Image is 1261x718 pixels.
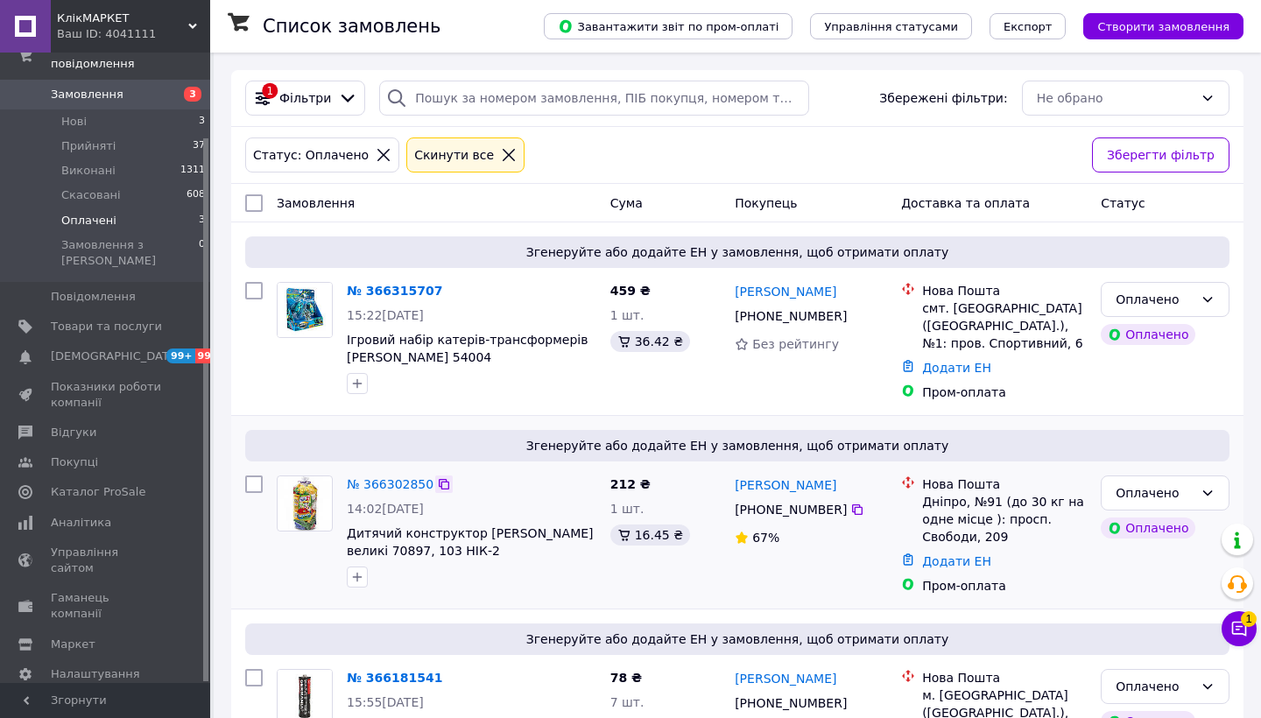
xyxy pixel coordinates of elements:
[1004,20,1053,33] span: Експорт
[199,237,205,269] span: 0
[61,114,87,130] span: Нові
[1222,611,1257,646] button: Чат з покупцем1
[61,138,116,154] span: Прийняті
[610,695,645,709] span: 7 шт.
[610,196,643,210] span: Cума
[347,284,442,298] a: № 366315707
[199,114,205,130] span: 3
[199,213,205,229] span: 3
[252,243,1222,261] span: Згенеруйте або додайте ЕН у замовлення, щоб отримати оплату
[610,477,651,491] span: 212 ₴
[184,87,201,102] span: 3
[610,331,690,352] div: 36.42 ₴
[277,475,333,531] a: Фото товару
[1107,145,1215,165] span: Зберегти фільтр
[51,545,162,576] span: Управління сайтом
[1116,483,1194,503] div: Оплачено
[735,670,836,687] a: [PERSON_NAME]
[990,13,1067,39] button: Експорт
[922,299,1087,352] div: смт. [GEOGRAPHIC_DATA] ([GEOGRAPHIC_DATA].), №1: пров. Спортивний, 6
[610,308,645,322] span: 1 шт.
[51,454,98,470] span: Покупці
[187,187,205,203] span: 608
[347,333,588,382] a: Ігровий набір катерів-трансформерів [PERSON_NAME] 54004 [PERSON_NAME] КлікМаркет
[61,187,121,203] span: Скасовані
[735,196,797,210] span: Покупець
[610,524,690,546] div: 16.45 ₴
[51,515,111,531] span: Аналітика
[252,437,1222,454] span: Згенеруйте або додайте ЕН у замовлення, щоб отримати оплату
[51,637,95,652] span: Маркет
[1092,137,1229,172] button: Зберегти фільтр
[735,476,836,494] a: [PERSON_NAME]
[735,283,836,300] a: [PERSON_NAME]
[610,502,645,516] span: 1 шт.
[250,145,372,165] div: Статус: Оплачено
[277,282,333,338] a: Фото товару
[411,145,497,165] div: Cкинути все
[544,13,793,39] button: Завантажити звіт по пром-оплаті
[922,577,1087,595] div: Пром-оплата
[824,20,958,33] span: Управління статусами
[51,425,96,440] span: Відгуки
[278,283,332,337] img: Фото товару
[347,695,424,709] span: 15:55[DATE]
[57,26,210,42] div: Ваш ID: 4041111
[193,138,205,154] span: 37
[61,213,116,229] span: Оплачені
[51,484,145,500] span: Каталог ProSale
[922,282,1087,299] div: Нова Пошта
[1101,324,1195,345] div: Оплачено
[1101,196,1145,210] span: Статус
[1116,290,1194,309] div: Оплачено
[752,337,839,351] span: Без рейтингу
[347,308,424,322] span: 15:22[DATE]
[51,87,123,102] span: Замовлення
[610,284,651,298] span: 459 ₴
[752,531,779,545] span: 67%
[61,163,116,179] span: Виконані
[347,526,594,558] a: Дитячий конструктор [PERSON_NAME] великі 70897, 103 НІК-2
[279,89,331,107] span: Фільтри
[195,348,224,363] span: 99+
[51,319,162,334] span: Товари та послуги
[166,348,195,363] span: 99+
[57,11,188,26] span: КлікМАРКЕТ
[252,630,1222,648] span: Згенеруйте або додайте ЕН у замовлення, щоб отримати оплату
[347,477,433,491] a: № 366302850
[277,196,355,210] span: Замовлення
[558,18,778,34] span: Завантажити звіт по пром-оплаті
[731,497,850,522] div: [PHONE_NUMBER]
[1116,677,1194,696] div: Оплачено
[731,691,850,715] div: [PHONE_NUMBER]
[610,671,642,685] span: 78 ₴
[51,40,210,72] span: Замовлення та повідомлення
[347,671,442,685] a: № 366181541
[1241,611,1257,627] span: 1
[1037,88,1194,108] div: Не обрано
[51,348,180,364] span: [DEMOGRAPHIC_DATA]
[1083,13,1243,39] button: Створити замовлення
[51,379,162,411] span: Показники роботи компанії
[731,304,850,328] div: [PHONE_NUMBER]
[51,666,140,682] span: Налаштування
[51,590,162,622] span: Гаманець компанії
[51,289,136,305] span: Повідомлення
[61,237,199,269] span: Замовлення з [PERSON_NAME]
[901,196,1030,210] span: Доставка та оплата
[1101,517,1195,538] div: Оплачено
[810,13,972,39] button: Управління статусами
[922,669,1087,686] div: Нова Пошта
[922,384,1087,401] div: Пром-оплата
[180,163,205,179] span: 1311
[922,475,1087,493] div: Нова Пошта
[922,554,991,568] a: Додати ЕН
[379,81,809,116] input: Пошук за номером замовлення, ПІБ покупця, номером телефону, Email, номером накладної
[1097,20,1229,33] span: Створити замовлення
[922,361,991,375] a: Додати ЕН
[347,502,424,516] span: 14:02[DATE]
[879,89,1007,107] span: Збережені фільтри:
[1066,18,1243,32] a: Створити замовлення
